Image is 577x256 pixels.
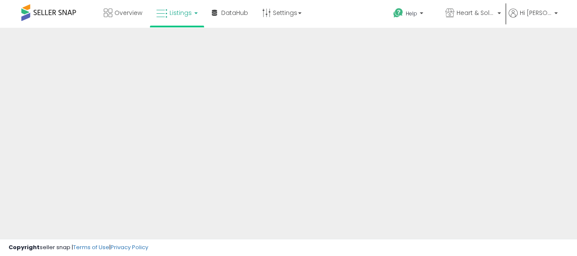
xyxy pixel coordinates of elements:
span: Heart & Sole Trading [457,9,495,17]
span: Overview [114,9,142,17]
div: seller snap | | [9,244,148,252]
a: Help [387,1,438,28]
strong: Copyright [9,243,40,251]
span: Hi [PERSON_NAME] [520,9,552,17]
a: Terms of Use [73,243,109,251]
i: Get Help [393,8,404,18]
a: Privacy Policy [111,243,148,251]
span: Help [406,10,417,17]
span: Listings [170,9,192,17]
a: Hi [PERSON_NAME] [509,9,558,28]
span: DataHub [221,9,248,17]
